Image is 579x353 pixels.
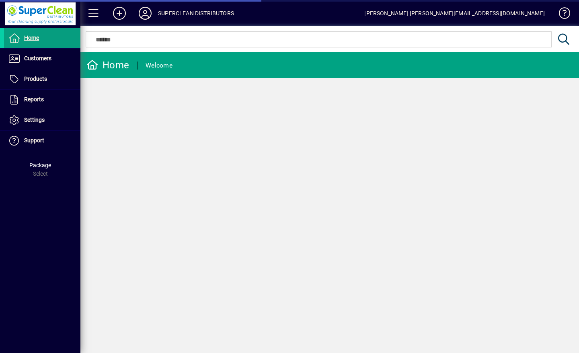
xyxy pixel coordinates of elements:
[29,162,51,168] span: Package
[4,131,80,151] a: Support
[132,6,158,21] button: Profile
[24,55,51,62] span: Customers
[24,96,44,103] span: Reports
[4,110,80,130] a: Settings
[364,7,545,20] div: [PERSON_NAME] [PERSON_NAME][EMAIL_ADDRESS][DOMAIN_NAME]
[158,7,234,20] div: SUPERCLEAN DISTRIBUTORS
[146,59,172,72] div: Welcome
[24,117,45,123] span: Settings
[24,76,47,82] span: Products
[4,49,80,69] a: Customers
[553,2,569,28] a: Knowledge Base
[86,59,129,72] div: Home
[24,35,39,41] span: Home
[24,137,44,144] span: Support
[107,6,132,21] button: Add
[4,69,80,89] a: Products
[4,90,80,110] a: Reports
